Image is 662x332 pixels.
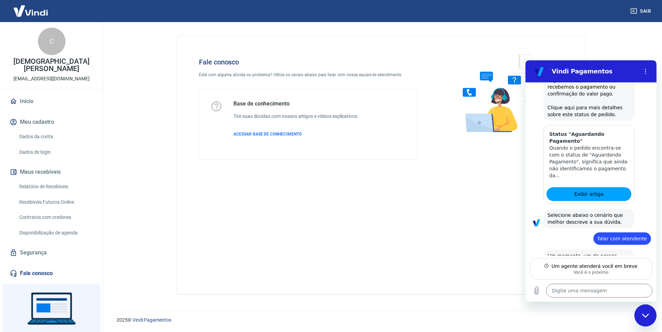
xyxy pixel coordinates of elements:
a: Recebíveis Futuros Online [17,195,95,209]
a: ACESSAR BASE DE CONHECIMENTO [233,131,359,137]
a: Relatório de Recebíveis [17,180,95,194]
button: Meu cadastro [8,114,95,130]
img: Fale conosco [449,47,554,139]
a: Dados da conta [17,130,95,144]
button: Meus recebíveis [8,164,95,180]
p: 2025 © [117,316,645,324]
a: Segurança [8,245,95,260]
p: [EMAIL_ADDRESS][DOMAIN_NAME] [13,75,90,82]
a: Disponibilização de agenda [17,226,95,240]
a: Início [8,94,95,109]
a: Vindi Pagamentos [132,317,171,323]
button: Sair [629,5,654,18]
div: C [38,28,66,55]
a: Fale conosco [8,266,95,281]
iframe: Botão para iniciar a janela de mensagens, 1 mensagem não lida [634,304,656,326]
a: Contratos com credores [17,210,95,224]
img: Vindi [8,0,53,21]
h6: Tire suas dúvidas com nossos artigos e vídeos explicativos. [233,113,359,120]
iframe: Janela de mensagens [525,60,656,302]
p: Está com alguma dúvida ou problema? Utilize os canais abaixo para falar com nossa equipe de atend... [199,72,418,78]
p: [DEMOGRAPHIC_DATA][PERSON_NAME] [6,58,98,72]
h5: Base de conhecimento [233,100,359,107]
span: ACESSAR BASE DE CONHECIMENTO [233,132,302,137]
h4: Fale conosco [199,58,418,66]
a: Dados de login [17,145,95,159]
